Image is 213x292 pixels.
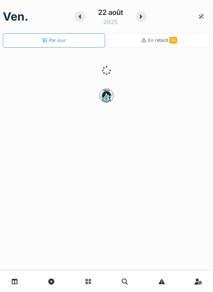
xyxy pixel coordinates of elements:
div: 2025 [103,18,118,26]
span: En retard [148,38,177,43]
div: 22 août [98,7,123,18]
div: Par jour [42,37,66,44]
span: 74 [169,37,177,44]
img: badge-BVDL4wpA.svg [99,89,114,103]
h1: ven. [3,10,28,23]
